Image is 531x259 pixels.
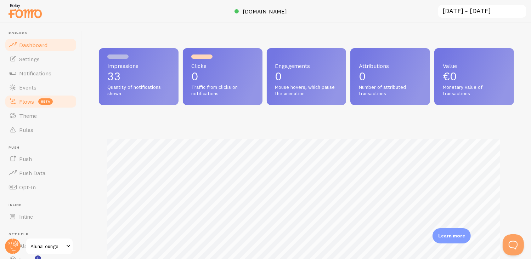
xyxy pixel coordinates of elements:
span: Rules [19,126,33,133]
a: Theme [4,109,77,123]
span: Push [19,155,32,162]
span: Inline [19,213,33,220]
p: 0 [191,71,254,82]
span: Opt-In [19,184,36,191]
a: Push [4,152,77,166]
a: Events [4,80,77,94]
a: Flows beta [4,94,77,109]
span: Notifications [19,70,51,77]
a: AlunaLounge [26,238,73,255]
span: Get Help [9,232,77,237]
a: Notifications [4,66,77,80]
span: €0 [443,69,457,83]
span: Engagements [275,63,338,69]
a: Push Data [4,166,77,180]
img: fomo-relay-logo-orange.svg [7,2,43,20]
p: Learn more [438,232,465,239]
a: Opt-In [4,180,77,194]
a: Dashboard [4,38,77,52]
span: Traffic from clicks on notifications [191,84,254,97]
span: Dashboard [19,41,47,48]
span: Attributions [359,63,422,69]
iframe: Help Scout Beacon - Open [503,234,524,255]
span: Quantity of notifications shown [107,84,170,97]
div: Learn more [433,228,471,243]
span: Events [19,84,36,91]
span: Impressions [107,63,170,69]
span: Push Data [19,169,46,177]
a: Settings [4,52,77,66]
span: Push [9,145,77,150]
a: Inline [4,209,77,224]
span: AlunaLounge [30,242,64,251]
span: Flows [19,98,34,105]
span: Number of attributed transactions [359,84,422,97]
p: 0 [359,71,422,82]
span: Settings [19,56,40,63]
span: beta [38,98,53,105]
span: Mouse hovers, which pause the animation [275,84,338,97]
p: 0 [275,71,338,82]
p: 33 [107,71,170,82]
span: Clicks [191,63,254,69]
span: Value [443,63,505,69]
a: Rules [4,123,77,137]
span: Inline [9,203,77,207]
span: Theme [19,112,37,119]
span: Monetary value of transactions [443,84,505,97]
span: Pop-ups [9,31,77,36]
